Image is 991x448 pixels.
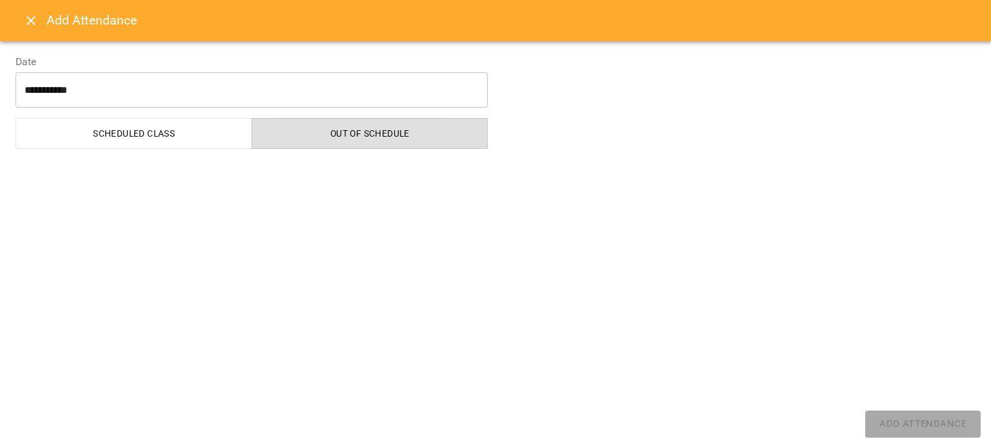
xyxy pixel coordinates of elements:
button: Close [15,5,46,36]
h6: Add Attendance [46,10,976,30]
span: Scheduled class [24,126,245,141]
span: Out of Schedule [260,126,481,141]
button: Out of Schedule [252,118,488,149]
label: Date [15,57,488,67]
button: Scheduled class [15,118,252,149]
